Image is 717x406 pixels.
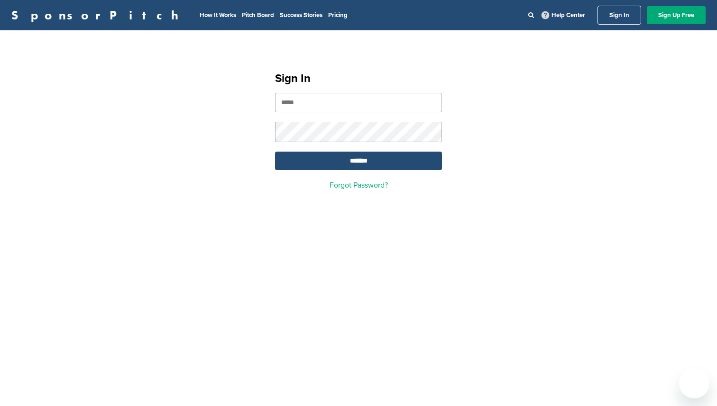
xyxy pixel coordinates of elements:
[275,70,442,87] h1: Sign In
[647,6,706,24] a: Sign Up Free
[597,6,641,25] a: Sign In
[330,180,388,190] a: Forgot Password?
[679,368,709,398] iframe: Button to launch messaging window
[540,9,587,21] a: Help Center
[328,11,348,19] a: Pricing
[242,11,274,19] a: Pitch Board
[280,11,322,19] a: Success Stories
[11,9,184,21] a: SponsorPitch
[200,11,236,19] a: How It Works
